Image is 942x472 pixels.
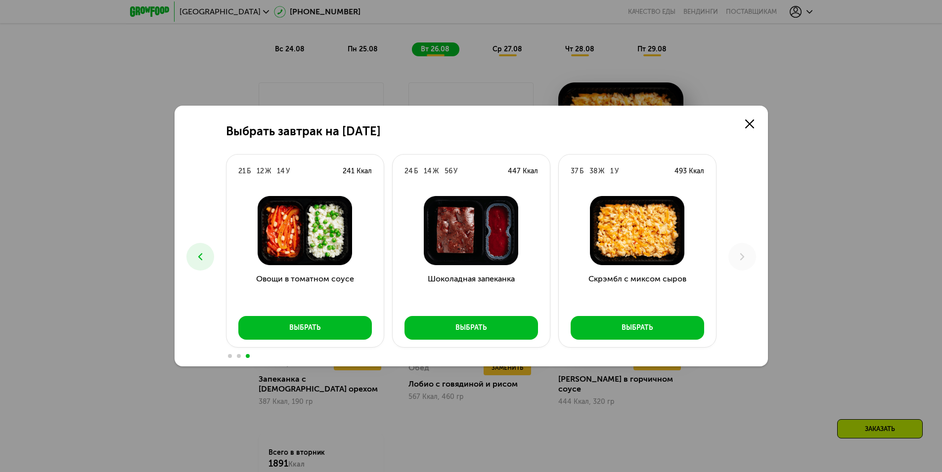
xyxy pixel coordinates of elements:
div: Выбрать [289,323,320,333]
img: Овощи в томатном соусе [234,196,376,265]
h2: Выбрать завтрак на [DATE] [226,124,381,138]
div: 37 [571,166,579,176]
div: У [453,166,457,176]
div: Ж [433,166,439,176]
div: 447 Ккал [508,166,538,176]
img: Скрэмбл с миксом сыров [567,196,708,265]
div: У [615,166,619,176]
div: Б [247,166,251,176]
div: 493 Ккал [674,166,704,176]
div: Выбрать [455,323,487,333]
div: 14 [277,166,285,176]
div: 21 [238,166,246,176]
div: 14 [424,166,432,176]
div: Ж [265,166,271,176]
h3: Шоколадная запеканка [393,273,550,309]
div: 1 [610,166,614,176]
div: У [286,166,290,176]
img: Шоколадная запеканка [401,196,542,265]
button: Выбрать [238,316,372,340]
div: 241 Ккал [343,166,372,176]
div: 24 [404,166,413,176]
button: Выбрать [571,316,704,340]
div: Ж [598,166,604,176]
button: Выбрать [404,316,538,340]
div: Б [414,166,418,176]
div: 56 [445,166,452,176]
h3: Овощи в томатном соусе [226,273,384,309]
div: 12 [257,166,264,176]
div: Выбрать [622,323,653,333]
div: 38 [589,166,597,176]
h3: Скрэмбл с миксом сыров [559,273,716,309]
div: Б [580,166,583,176]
